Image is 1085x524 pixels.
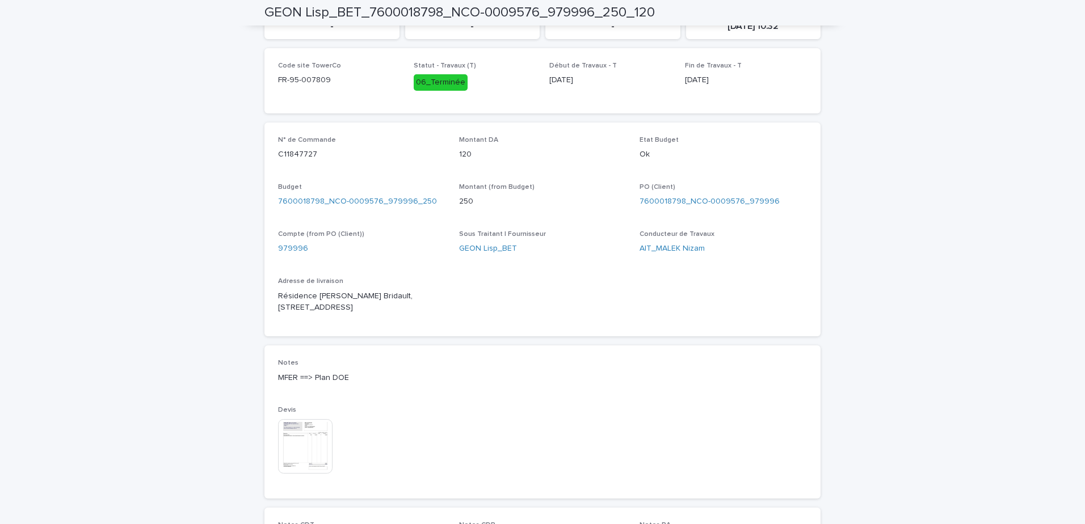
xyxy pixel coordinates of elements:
p: Résidence [PERSON_NAME] Bridault, [STREET_ADDRESS] [278,290,445,314]
span: PO (Client) [640,184,675,191]
span: Code site TowerCo [278,62,341,69]
p: 120 [459,149,626,160]
p: C11847727 [278,149,445,160]
p: - [271,21,393,32]
span: Adresse de livraison [278,278,343,285]
p: - [412,21,533,32]
p: 250 [459,196,626,208]
h2: GEON Lisp_BET_7600018798_NCO-0009576_979996_250_120 [264,5,655,21]
span: Notes [278,360,298,366]
span: N° de Commande [278,137,336,143]
p: [DATE] 10:32 [693,21,814,32]
span: Début de Travaux - T [549,62,617,69]
span: Montant (from Budget) [459,184,535,191]
span: Devis [278,407,296,413]
a: 7600018798_NCO-0009576_979996_250 [278,196,437,208]
span: Fin de Travaux - T [685,62,742,69]
span: Conducteur de Travaux [640,231,714,238]
p: Ok [640,149,807,160]
p: - [552,21,674,32]
p: MFER ==> Plan DOE [278,372,807,384]
a: GEON Lisp_BET [459,243,517,255]
p: FR-95-007809 [278,74,400,86]
p: [DATE] [685,74,807,86]
a: 979996 [278,243,308,255]
a: 7600018798_NCO-0009576_979996 [640,196,780,208]
span: Montant DA [459,137,498,143]
p: [DATE] [549,74,671,86]
span: Budget [278,184,302,191]
span: Etat Budget [640,137,679,143]
span: Compte (from PO (Client)) [278,231,364,238]
a: AIT_MALEK Nizam [640,243,705,255]
span: Sous Traitant | Fournisseur [459,231,546,238]
div: 06_Terminée [414,74,468,91]
span: Statut - Travaux (T) [414,62,476,69]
